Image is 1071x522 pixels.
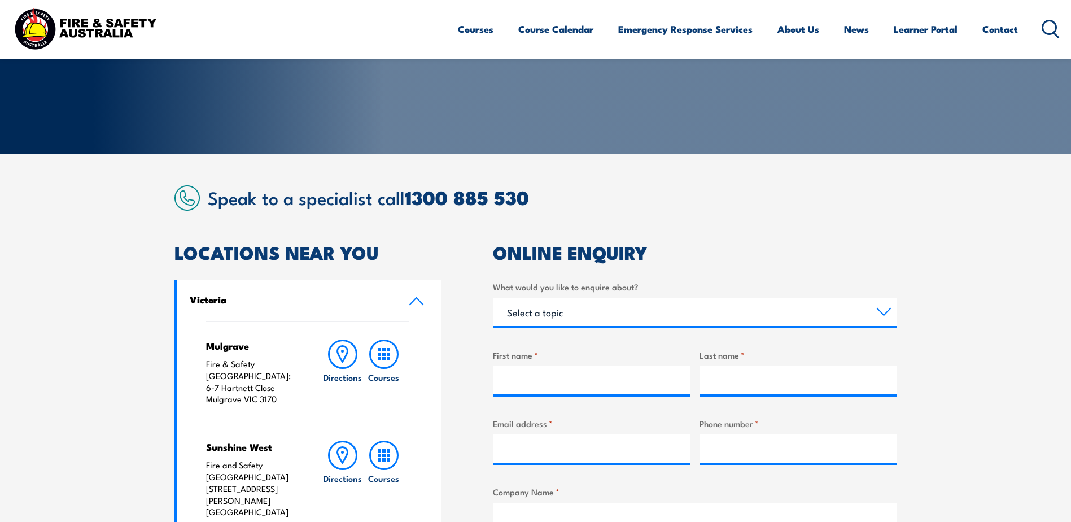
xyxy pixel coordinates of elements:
a: 1300 885 530 [405,182,529,212]
h4: Sunshine West [206,441,300,453]
label: Last name [700,349,897,362]
label: Company Name [493,485,897,498]
a: Victoria [177,280,442,321]
h2: LOCATIONS NEAR YOU [174,244,442,260]
h6: Courses [368,472,399,484]
label: Email address [493,417,690,430]
h2: ONLINE ENQUIRY [493,244,897,260]
h4: Victoria [190,293,392,306]
a: Directions [322,340,363,405]
a: Courses [364,340,404,405]
a: About Us [777,14,819,44]
p: Fire and Safety [GEOGRAPHIC_DATA] [STREET_ADDRESS][PERSON_NAME] [GEOGRAPHIC_DATA] [206,459,300,518]
label: First name [493,349,690,362]
label: Phone number [700,417,897,430]
a: Course Calendar [518,14,593,44]
h4: Mulgrave [206,340,300,352]
a: News [844,14,869,44]
a: Emergency Response Services [618,14,753,44]
label: What would you like to enquire about? [493,280,897,293]
a: Courses [458,14,493,44]
h2: Speak to a specialist call [208,187,897,207]
a: Directions [322,441,363,518]
a: Contact [982,14,1018,44]
a: Learner Portal [894,14,958,44]
a: Courses [364,441,404,518]
h6: Courses [368,371,399,383]
h6: Directions [324,371,362,383]
h6: Directions [324,472,362,484]
p: Fire & Safety [GEOGRAPHIC_DATA]: 6-7 Hartnett Close Mulgrave VIC 3170 [206,358,300,405]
